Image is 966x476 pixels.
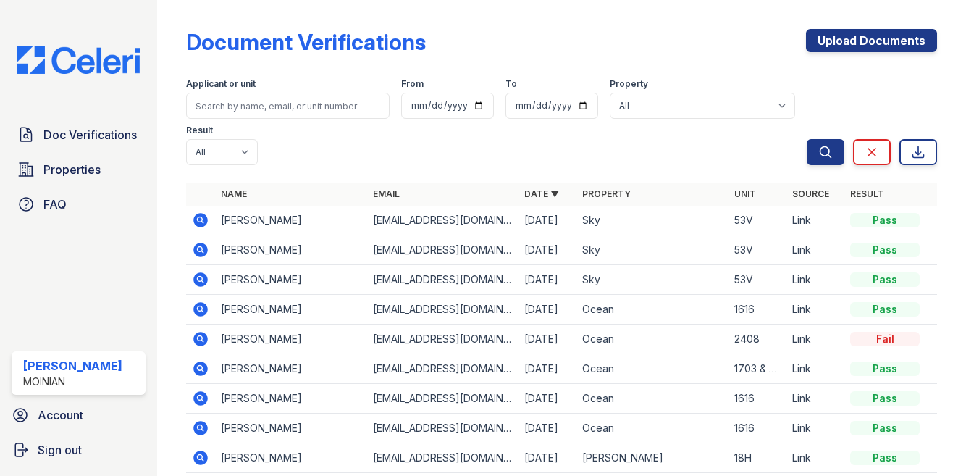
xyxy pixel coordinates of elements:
td: 1703 & 3001 [728,354,786,384]
td: 53V [728,265,786,295]
td: Link [786,325,844,354]
td: [EMAIL_ADDRESS][DOMAIN_NAME] [367,206,519,235]
td: Link [786,354,844,384]
td: [EMAIL_ADDRESS][DOMAIN_NAME] [367,235,519,265]
td: Sky [576,265,728,295]
td: [DATE] [518,354,576,384]
td: Link [786,443,844,473]
div: Pass [850,243,920,257]
td: Sky [576,235,728,265]
a: Name [221,188,247,199]
td: [DATE] [518,206,576,235]
div: Pass [850,421,920,435]
td: [PERSON_NAME] [215,414,367,443]
td: Ocean [576,384,728,414]
td: Link [786,414,844,443]
span: FAQ [43,196,67,213]
td: [PERSON_NAME] [215,443,367,473]
span: Account [38,406,83,424]
td: 1616 [728,295,786,325]
td: [PERSON_NAME] [215,265,367,295]
td: Ocean [576,325,728,354]
td: Ocean [576,354,728,384]
td: [DATE] [518,295,576,325]
label: To [505,78,517,90]
td: [PERSON_NAME] [215,325,367,354]
td: [EMAIL_ADDRESS][DOMAIN_NAME] [367,265,519,295]
td: [DATE] [518,443,576,473]
a: Upload Documents [806,29,937,52]
td: [EMAIL_ADDRESS][DOMAIN_NAME] [367,295,519,325]
a: Property [582,188,631,199]
div: Pass [850,272,920,287]
a: Unit [734,188,756,199]
td: Link [786,206,844,235]
td: Link [786,295,844,325]
span: Doc Verifications [43,126,137,143]
td: [PERSON_NAME] [215,235,367,265]
input: Search by name, email, or unit number [186,93,390,119]
span: Sign out [38,441,82,459]
div: Fail [850,332,920,346]
label: Applicant or unit [186,78,256,90]
a: Result [850,188,884,199]
div: Moinian [23,375,122,389]
a: Sign out [6,435,151,464]
div: Pass [850,391,920,406]
a: Account [6,401,151,430]
div: Pass [850,362,920,376]
div: Document Verifications [186,29,426,55]
td: [DATE] [518,265,576,295]
td: 53V [728,206,786,235]
td: [PERSON_NAME] [215,384,367,414]
td: 1616 [728,414,786,443]
td: Link [786,235,844,265]
label: Property [610,78,648,90]
span: Properties [43,161,101,178]
label: Result [186,125,213,136]
td: 18H [728,443,786,473]
td: [PERSON_NAME] [576,443,728,473]
a: Date ▼ [524,188,559,199]
td: Link [786,265,844,295]
label: From [401,78,424,90]
td: 2408 [728,325,786,354]
td: [DATE] [518,235,576,265]
a: FAQ [12,190,146,219]
a: Source [792,188,829,199]
td: Link [786,384,844,414]
div: [PERSON_NAME] [23,357,122,375]
div: Pass [850,302,920,317]
td: 53V [728,235,786,265]
td: [EMAIL_ADDRESS][DOMAIN_NAME] [367,325,519,354]
td: 1616 [728,384,786,414]
td: Ocean [576,414,728,443]
div: Pass [850,451,920,465]
td: [EMAIL_ADDRESS][DOMAIN_NAME] [367,354,519,384]
td: [EMAIL_ADDRESS][DOMAIN_NAME] [367,384,519,414]
td: [DATE] [518,414,576,443]
td: [DATE] [518,384,576,414]
td: [PERSON_NAME] [215,295,367,325]
td: [DATE] [518,325,576,354]
td: [EMAIL_ADDRESS][DOMAIN_NAME] [367,443,519,473]
td: [EMAIL_ADDRESS][DOMAIN_NAME] [367,414,519,443]
div: Pass [850,213,920,227]
td: Sky [576,206,728,235]
td: Ocean [576,295,728,325]
td: [PERSON_NAME] [215,206,367,235]
a: Email [373,188,400,199]
a: Properties [12,155,146,184]
td: [PERSON_NAME] [215,354,367,384]
img: CE_Logo_Blue-a8612792a0a2168367f1c8372b55b34899dd931a85d93a1a3d3e32e68fde9ad4.png [6,46,151,74]
a: Doc Verifications [12,120,146,149]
